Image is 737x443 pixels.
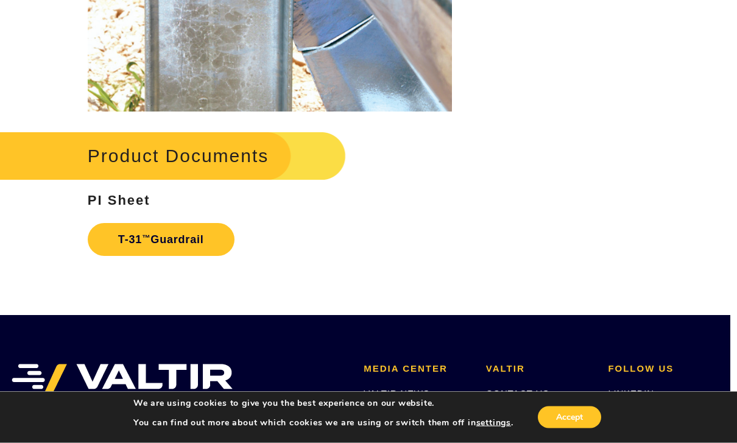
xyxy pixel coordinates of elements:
[364,364,468,375] h2: MEDIA CENTER
[133,417,513,428] p: You can find out more about which cookies we are using or switch them off in .
[608,364,712,375] h2: FOLLOW US
[133,398,513,409] p: We are using cookies to give you the best experience on our website.
[486,389,549,399] a: CONTACT US
[142,234,150,243] sup: ™
[88,193,150,208] strong: PI Sheet
[88,224,234,257] a: T-31™Guardrail
[12,364,233,395] img: VALTIR
[608,389,654,399] a: LINKEDIN
[538,406,601,428] button: Accept
[486,364,590,375] h2: VALTIR
[476,417,511,428] button: settings
[364,389,429,399] a: VALTIR NEWS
